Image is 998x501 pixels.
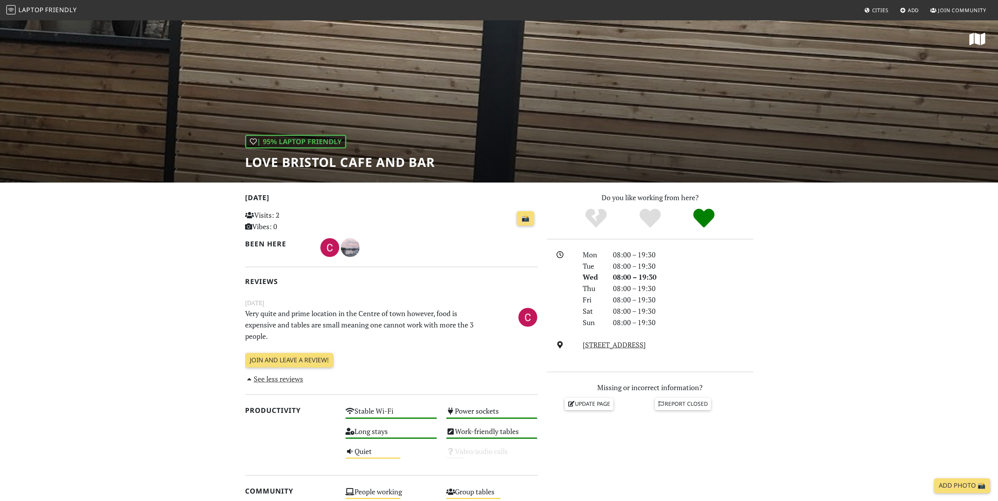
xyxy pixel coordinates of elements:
span: Charlotte Goldsworthy [320,242,341,251]
div: | 95% Laptop Friendly [245,135,346,148]
div: Quiet [341,445,442,465]
div: Thu [578,283,608,294]
div: 08:00 – 19:30 [608,317,758,328]
div: Sun [578,317,608,328]
div: Fri [578,294,608,306]
div: Mon [578,249,608,260]
div: Stable Wi-Fi [341,405,442,425]
img: 3978-charlotte.jpg [518,308,537,327]
img: 3071-emma.jpg [341,238,360,257]
span: Friendly [45,5,76,14]
h2: Been here [245,240,311,248]
div: 08:00 – 19:30 [608,294,758,306]
span: Emma [341,242,360,251]
a: Add [897,3,922,17]
small: [DATE] [240,298,542,308]
div: Wed [578,271,608,283]
a: Report closed [655,398,711,410]
p: Very quite and prime location in the Centre of town however, food is expensive and tables are sma... [240,308,492,342]
a: Cities [861,3,892,17]
p: Missing or incorrect information? [547,382,753,393]
div: 08:00 – 19:30 [608,283,758,294]
div: 08:00 – 19:30 [608,249,758,260]
div: Sat [578,306,608,317]
p: Visits: 2 Vibes: 0 [245,210,336,232]
p: Do you like working from here? [547,192,753,203]
div: 08:00 – 19:30 [608,271,758,283]
a: Join Community [927,3,989,17]
span: Add [908,7,919,14]
span: Charlotte Goldsworthy [518,311,537,321]
a: Add Photo 📸 [934,478,990,493]
div: No [569,208,623,229]
div: Definitely! [677,208,731,229]
a: Update page [565,398,613,410]
div: 08:00 – 19:30 [608,260,758,272]
a: [STREET_ADDRESS] [583,340,646,349]
div: Video/audio calls [442,445,542,465]
span: Cities [872,7,889,14]
img: 3978-charlotte.jpg [320,238,339,257]
div: Work-friendly tables [442,425,542,445]
h2: Community [245,487,336,495]
h2: Productivity [245,406,336,414]
a: Join and leave a review! [245,353,333,368]
div: Power sockets [442,405,542,425]
h2: Reviews [245,277,538,286]
span: Laptop [18,5,44,14]
div: Long stays [341,425,442,445]
a: LaptopFriendly LaptopFriendly [6,4,77,17]
span: Join Community [938,7,986,14]
div: Tue [578,260,608,272]
a: 📸 [517,211,534,226]
div: Yes [623,208,677,229]
div: 08:00 – 19:30 [608,306,758,317]
h2: [DATE] [245,194,538,205]
h1: Love bristol cafe and bar [245,155,435,170]
img: LaptopFriendly [6,5,16,14]
a: See less reviews [245,374,304,383]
